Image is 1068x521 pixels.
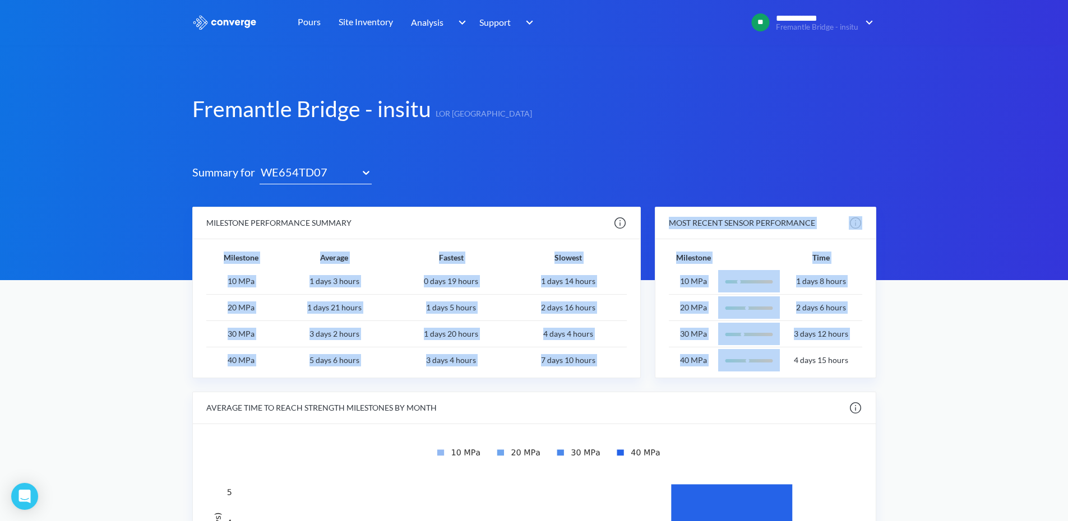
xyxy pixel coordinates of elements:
div: AVERAGE TIME TO REACH STRENGTH MILESTONES BY MONTH [206,402,437,414]
div: WE654TD07 [260,164,356,181]
th: Slowest [510,239,627,268]
td: 1 days 21 hours [276,295,393,321]
th: Milestone [669,239,718,268]
td: 40 MPa [206,347,276,373]
td: 20 MPa [206,295,276,321]
img: svg+xml;base64,PD94bWwgdmVyc2lvbj0iMS4wIiBlbmNvZGluZz0idXRmLTgiIHN0YW5kYWxvbmU9Im5vIj8+CjwhRE9DVF... [718,298,780,318]
td: 1 days 14 hours [510,268,627,294]
span: Summary for [192,164,260,184]
img: svg+xml;base64,PD94bWwgdmVyc2lvbj0iMS4wIiBlbmNvZGluZz0idXRmLTgiIHN0YW5kYWxvbmU9Im5vIj8+CjwhRE9DVF... [718,272,780,292]
img: downArrow.svg [451,16,469,29]
div: Open Intercom Messenger [11,483,38,510]
span: LOR [GEOGRAPHIC_DATA] [431,108,532,123]
th: Average [276,239,393,268]
span: Analysis [411,15,443,29]
td: 4 days 4 hours [510,321,627,347]
td: 1 days 5 hours [392,295,510,321]
h1: Fremantle Bridge - insitu [192,94,431,123]
td: 2 days 16 hours [510,295,627,321]
div: MILESTONE PERFORMANCE SUMMARY [206,217,352,229]
img: info.svg [849,401,862,415]
img: downArrow.svg [858,16,876,29]
td: 1 days 20 hours [392,321,510,347]
img: info.svg [849,216,862,230]
td: 1 days 8 hours [780,268,862,294]
td: 4 days 15 hours [780,347,862,373]
img: info.svg [613,216,627,230]
td: 30 MPa [206,321,276,347]
td: 1 days 3 hours [276,268,393,294]
td: 3 days 2 hours [276,321,393,347]
img: svg+xml;base64,PD94bWwgdmVyc2lvbj0iMS4wIiBlbmNvZGluZz0idXRmLTgiIHN0YW5kYWxvbmU9Im5vIj8+CjwhRE9DVF... [718,351,780,371]
td: 10 MPa [206,268,276,294]
td: 20 MPa [669,295,718,321]
td: 5 days 6 hours [276,347,393,373]
div: MOST RECENT SENSOR PERFORMANCE [669,217,815,229]
img: logo_ewhite.svg [192,15,257,30]
th: Milestone [206,239,276,268]
span: Fremantle Bridge - insitu [776,23,858,31]
th: Time [780,239,862,268]
td: 2 days 6 hours [780,295,862,321]
td: 3 days 12 hours [780,321,862,347]
td: 40 MPa [669,347,718,373]
img: svg+xml;base64,PD94bWwgdmVyc2lvbj0iMS4wIiBlbmNvZGluZz0idXRmLTgiIHN0YW5kYWxvbmU9Im5vIj8+CjwhRE9DVF... [718,324,780,345]
th: Fastest [392,239,510,268]
td: 10 MPa [669,268,718,294]
td: 0 days 19 hours [392,268,510,294]
td: 7 days 10 hours [510,347,627,373]
span: Support [479,15,511,29]
img: downArrow.svg [519,16,537,29]
td: 30 MPa [669,321,718,347]
td: 3 days 4 hours [392,347,510,373]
